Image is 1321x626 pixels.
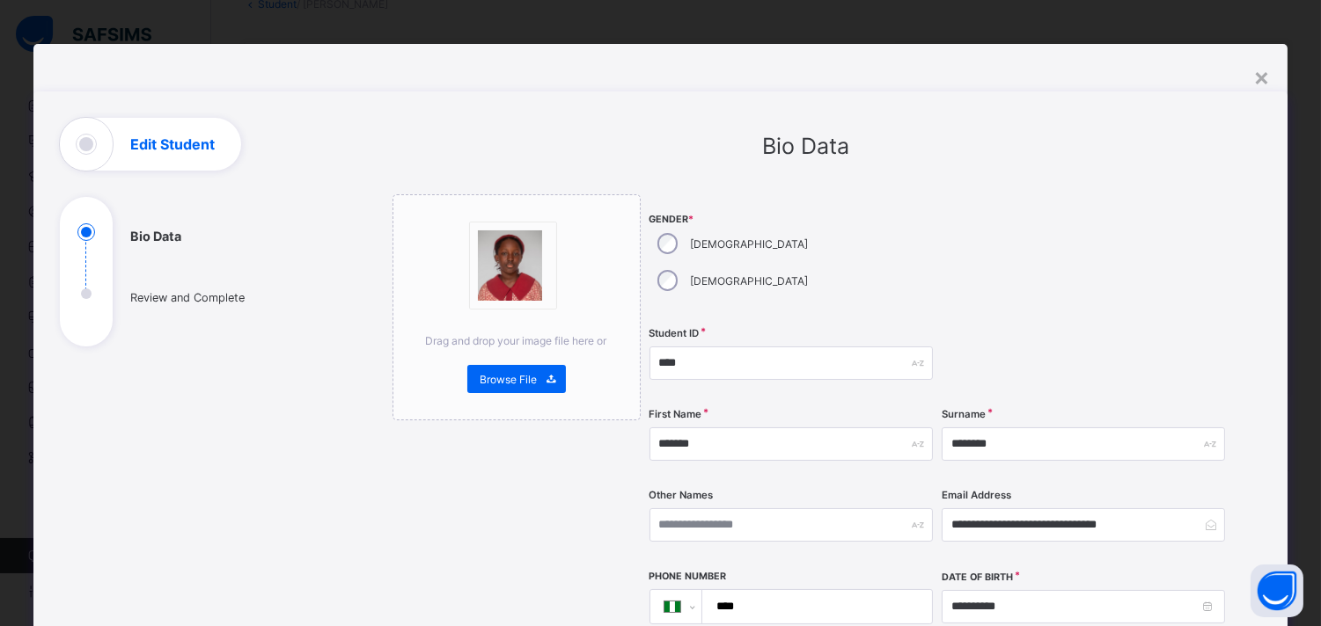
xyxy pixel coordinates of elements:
[649,327,700,339] label: Student ID
[393,194,641,420] div: bannerImageDrag and drop your image file here orBrowse File
[649,489,714,501] label: Other Names
[130,137,215,151] h1: Edit Student
[942,489,1011,501] label: Email Address
[942,408,986,420] label: Surname
[649,214,933,225] span: Gender
[942,571,1013,583] label: Date of Birth
[649,408,702,420] label: First Name
[481,373,538,386] span: Browse File
[478,230,543,301] img: bannerImage
[690,237,808,251] label: [DEMOGRAPHIC_DATA]
[649,571,727,582] label: Phone Number
[1251,564,1303,617] button: Open asap
[426,334,607,347] span: Drag and drop your image file here or
[690,274,808,288] label: [DEMOGRAPHIC_DATA]
[762,133,849,159] span: Bio Data
[1253,62,1270,91] div: ×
